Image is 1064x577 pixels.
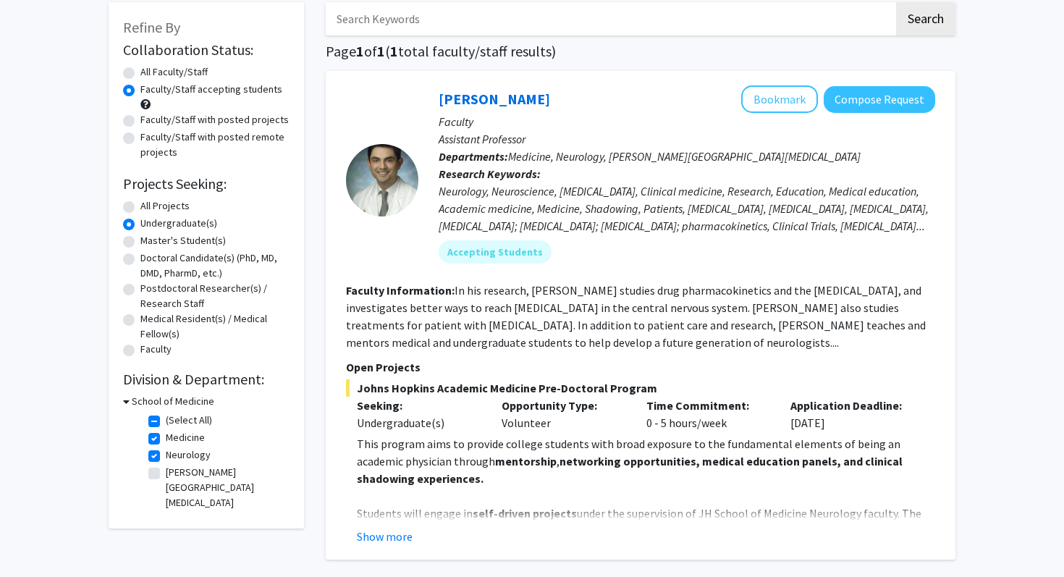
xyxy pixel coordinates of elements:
[346,283,926,350] fg-read-more: In his research, [PERSON_NAME] studies drug pharmacokinetics and the [MEDICAL_DATA], and investig...
[140,281,290,311] label: Postdoctoral Researcher(s) / Research Staff
[140,112,289,127] label: Faculty/Staff with posted projects
[346,358,935,376] p: Open Projects
[166,447,211,463] label: Neurology
[377,42,385,60] span: 1
[123,371,290,388] h2: Division & Department:
[646,397,769,414] p: Time Commitment:
[140,64,208,80] label: All Faculty/Staff
[473,506,577,521] strong: self-driven projects
[357,505,935,557] p: Students will engage in under the supervision of JH School of Medicine Neurology faculty. The pro...
[140,198,190,214] label: All Projects
[166,430,205,445] label: Medicine
[357,414,480,431] div: Undergraduate(s)
[502,397,625,414] p: Opportunity Type:
[326,43,955,60] h1: Page of ( total faculty/staff results)
[636,397,780,431] div: 0 - 5 hours/week
[140,130,290,160] label: Faculty/Staff with posted remote projects
[346,283,455,298] b: Faculty Information:
[439,113,935,130] p: Faculty
[357,435,935,487] p: This program aims to provide college students with broad exposure to the fundamental elements of ...
[491,397,636,431] div: Volunteer
[508,149,861,164] span: Medicine, Neurology, [PERSON_NAME][GEOGRAPHIC_DATA][MEDICAL_DATA]
[780,397,924,431] div: [DATE]
[439,90,550,108] a: [PERSON_NAME]
[357,397,480,414] p: Seeking:
[123,18,180,36] span: Refine By
[132,394,214,409] h3: School of Medicine
[166,413,212,428] label: (Select All)
[140,233,226,248] label: Master's Student(s)
[140,216,217,231] label: Undergraduate(s)
[11,512,62,566] iframe: Chat
[357,528,413,545] button: Show more
[790,397,913,414] p: Application Deadline:
[357,454,903,486] strong: networking opportunities, medical education panels, and clinical shadowing experiences.
[390,42,398,60] span: 1
[741,85,818,113] button: Add Carlos Romo to Bookmarks
[326,2,894,35] input: Search Keywords
[495,454,557,468] strong: mentorship
[123,175,290,193] h2: Projects Seeking:
[439,167,541,181] b: Research Keywords:
[140,250,290,281] label: Doctoral Candidate(s) (PhD, MD, DMD, PharmD, etc.)
[439,130,935,148] p: Assistant Professor
[166,465,286,510] label: [PERSON_NAME][GEOGRAPHIC_DATA][MEDICAL_DATA]
[824,86,935,113] button: Compose Request to Carlos Romo
[356,42,364,60] span: 1
[439,182,935,235] div: Neurology, Neuroscience, [MEDICAL_DATA], Clinical medicine, Research, Education, Medical educatio...
[140,342,172,357] label: Faculty
[346,379,935,397] span: Johns Hopkins Academic Medicine Pre-Doctoral Program
[896,2,955,35] button: Search
[123,41,290,59] h2: Collaboration Status:
[439,149,508,164] b: Departments:
[439,240,552,264] mat-chip: Accepting Students
[140,311,290,342] label: Medical Resident(s) / Medical Fellow(s)
[140,82,282,97] label: Faculty/Staff accepting students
